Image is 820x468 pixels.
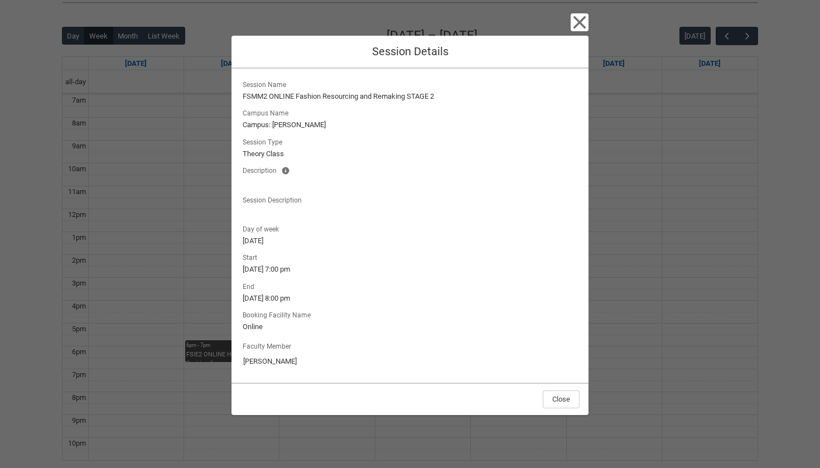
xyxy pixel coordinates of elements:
span: Session Details [372,45,448,58]
lightning-formatted-text: Campus: [PERSON_NAME] [243,119,577,131]
lightning-formatted-text: FSMM2 ONLINE Fashion Resourcing and Remaking STAGE 2 [243,91,577,102]
lightning-formatted-text: Theory Class [243,148,577,160]
span: Day of week [243,222,283,234]
span: Campus Name [243,106,293,118]
label: Faculty Member [243,339,296,351]
lightning-formatted-text: [DATE] 8:00 pm [243,293,577,304]
button: Close [543,390,580,408]
lightning-formatted-text: [DATE] [243,235,577,247]
span: Start [243,250,262,263]
span: End [243,279,259,292]
span: Description [243,163,281,176]
span: Session Name [243,78,291,90]
span: Session Type [243,135,287,147]
lightning-formatted-text: [DATE] 7:00 pm [243,264,577,275]
span: Booking Facility Name [243,308,315,320]
lightning-formatted-text: Online [243,321,577,332]
button: Close [571,13,589,31]
span: Session Description [243,193,306,205]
